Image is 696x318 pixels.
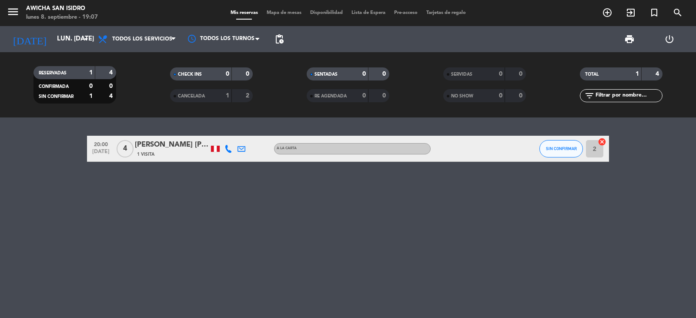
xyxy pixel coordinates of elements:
[539,140,583,157] button: SIN CONFIRMAR
[262,10,306,15] span: Mapa de mesas
[362,93,366,99] strong: 0
[90,139,112,149] span: 20:00
[315,94,347,98] span: RE AGENDADA
[636,71,639,77] strong: 1
[598,137,606,146] i: cancel
[347,10,390,15] span: Lista de Espera
[109,83,114,89] strong: 0
[81,34,91,44] i: arrow_drop_down
[226,10,262,15] span: Mis reservas
[117,140,134,157] span: 4
[89,70,93,76] strong: 1
[137,151,154,158] span: 1 Visita
[39,71,67,75] span: RESERVADAS
[664,34,675,44] i: power_settings_new
[274,34,284,44] span: pending_actions
[246,93,251,99] strong: 2
[519,93,524,99] strong: 0
[89,93,93,99] strong: 1
[382,71,388,77] strong: 0
[7,5,20,18] i: menu
[246,71,251,77] strong: 0
[26,4,98,13] div: Awicha San Isidro
[315,72,338,77] span: SENTADAS
[649,7,659,18] i: turned_in_not
[112,36,172,42] span: Todos los servicios
[546,146,577,151] span: SIN CONFIRMAR
[519,71,524,77] strong: 0
[277,147,297,150] span: A la carta
[226,93,229,99] strong: 1
[422,10,470,15] span: Tarjetas de regalo
[226,71,229,77] strong: 0
[90,149,112,159] span: [DATE]
[178,72,202,77] span: CHECK INS
[39,84,69,89] span: CONFIRMADA
[39,94,74,99] span: SIN CONFIRMAR
[584,90,595,101] i: filter_list
[656,71,661,77] strong: 4
[624,34,635,44] span: print
[390,10,422,15] span: Pre-acceso
[109,70,114,76] strong: 4
[499,71,502,77] strong: 0
[451,72,472,77] span: SERVIDAS
[382,93,388,99] strong: 0
[626,7,636,18] i: exit_to_app
[673,7,683,18] i: search
[602,7,612,18] i: add_circle_outline
[135,139,209,151] div: [PERSON_NAME] [PERSON_NAME]
[585,72,599,77] span: TOTAL
[109,93,114,99] strong: 4
[499,93,502,99] strong: 0
[451,94,473,98] span: NO SHOW
[89,83,93,89] strong: 0
[7,30,53,49] i: [DATE]
[306,10,347,15] span: Disponibilidad
[649,26,689,52] div: LOG OUT
[595,91,662,100] input: Filtrar por nombre...
[362,71,366,77] strong: 0
[7,5,20,21] button: menu
[26,13,98,22] div: lunes 8. septiembre - 19:07
[178,94,205,98] span: CANCELADA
